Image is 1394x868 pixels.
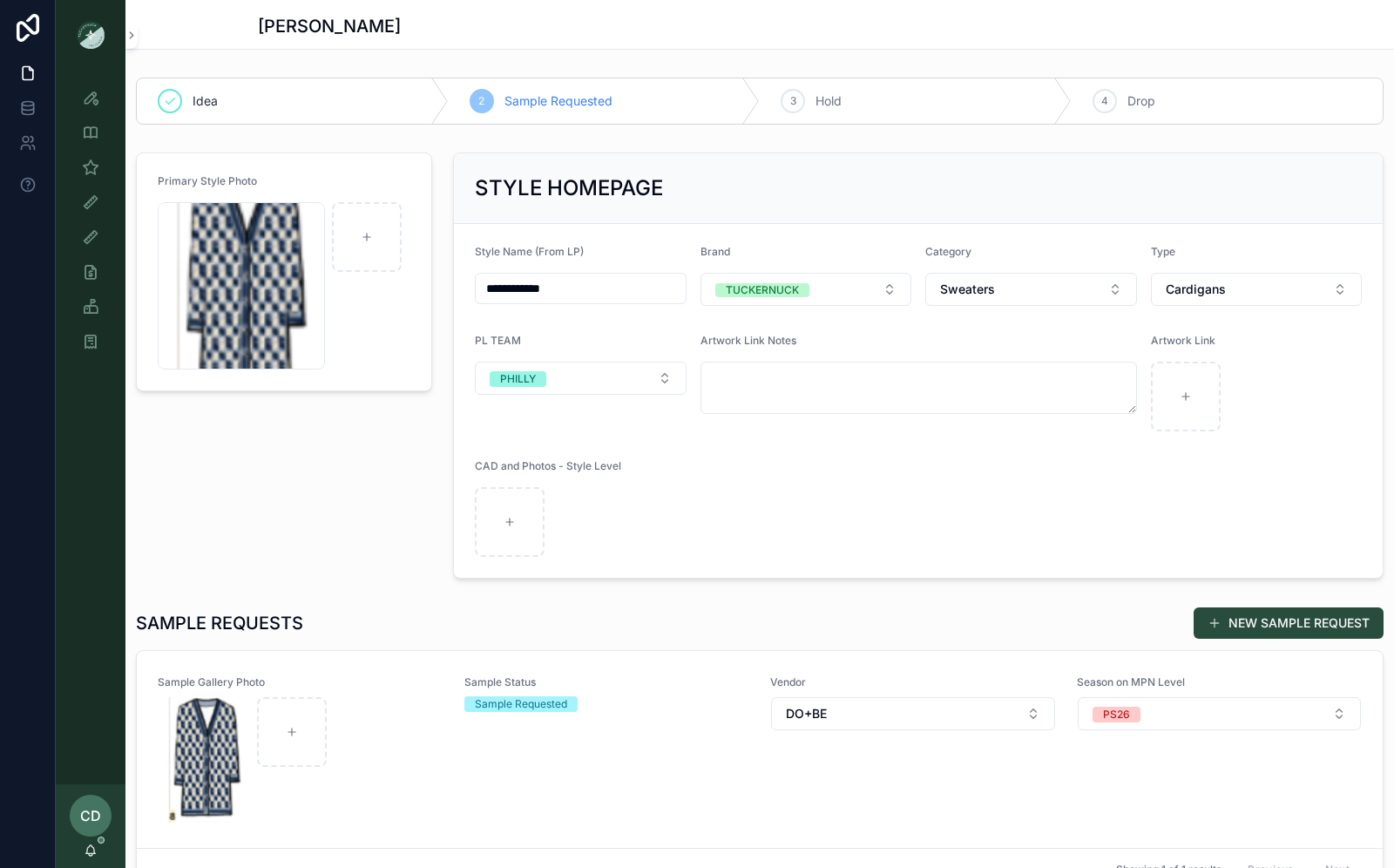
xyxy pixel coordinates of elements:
span: Sample Gallery Photo [158,675,443,689]
span: CD [80,805,101,826]
div: TUCKERNUCK [726,283,799,297]
span: 3 [790,94,796,108]
span: Drop [1127,92,1155,110]
span: Primary Style Photo [158,174,257,187]
span: Style Name (From LP) [475,245,584,258]
span: Sample Requested [504,92,612,110]
span: Cardigans [1166,281,1226,298]
div: scrollable content [56,70,125,380]
button: Select Button [1078,697,1362,730]
img: App logo [77,21,105,49]
div: PS26 [1103,707,1130,722]
span: 4 [1101,94,1108,108]
div: PHILLY [500,371,536,387]
h2: STYLE HOMEPAGE [475,174,663,202]
span: Idea [193,92,218,110]
span: DO+BE [786,705,827,722]
span: 2 [478,94,484,108]
a: Sample Gallery PhotoScreenshot-2025-08-26-at-3.30.33-PM.pngSample StatusSample RequestedVendorSel... [137,651,1383,848]
span: Artwork Link Notes [700,334,796,347]
span: Artwork Link [1151,334,1215,347]
button: Select Button [771,697,1055,730]
button: Select Button [475,362,687,395]
h1: SAMPLE REQUESTS [136,611,303,635]
img: Screenshot-2025-08-26-at-3.30.33-PM.png [159,697,250,823]
span: Season on MPN Level [1077,675,1363,689]
span: Category [925,245,971,258]
span: CAD and Photos - Style Level [475,459,621,472]
button: Select Button [925,273,1137,306]
div: Sample Requested [475,696,567,712]
span: Hold [815,92,842,110]
span: PL TEAM [475,334,521,347]
span: Brand [700,245,730,258]
span: Type [1151,245,1175,258]
button: NEW SAMPLE REQUEST [1194,607,1384,639]
h1: [PERSON_NAME] [258,14,401,38]
span: Sweaters [940,281,995,298]
span: Sample Status [464,675,750,689]
span: Vendor [770,675,1056,689]
button: Select Button [1151,273,1363,306]
button: Select Button [700,273,912,306]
